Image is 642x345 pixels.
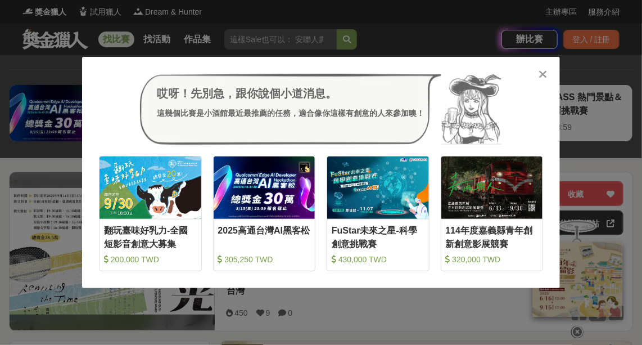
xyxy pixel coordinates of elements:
div: 320,000 TWD [446,254,539,265]
a: Cover Image翻玩臺味好乳力-全國短影音創意大募集 200,000 TWD [99,156,202,271]
img: Avatar [441,74,502,145]
img: Cover Image [327,156,429,219]
a: Cover Image2025高通台灣AI黑客松 305,250 TWD [213,156,316,271]
div: 114年度嘉義縣青年創新創意影展競賽 [446,224,539,249]
a: Cover Image114年度嘉義縣青年創新創意影展競賽 320,000 TWD [441,156,544,271]
div: 這幾個比賽是小酒館最近最推薦的任務，適合像你這樣有創意的人來參加噢！ [157,107,424,119]
div: 200,000 TWD [104,254,197,265]
div: 305,250 TWD [218,254,311,265]
img: Cover Image [214,156,315,219]
img: Cover Image [100,156,201,219]
div: 哎呀！先別急，跟你說個小道消息。 [157,85,424,102]
a: Cover ImageFuStar未來之星-科學創意挑戰賽 430,000 TWD [327,156,429,271]
div: 430,000 TWD [332,254,424,265]
img: Cover Image [441,156,543,219]
div: 2025高通台灣AI黑客松 [218,224,311,249]
div: 翻玩臺味好乳力-全國短影音創意大募集 [104,224,197,249]
div: FuStar未來之星-科學創意挑戰賽 [332,224,424,249]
